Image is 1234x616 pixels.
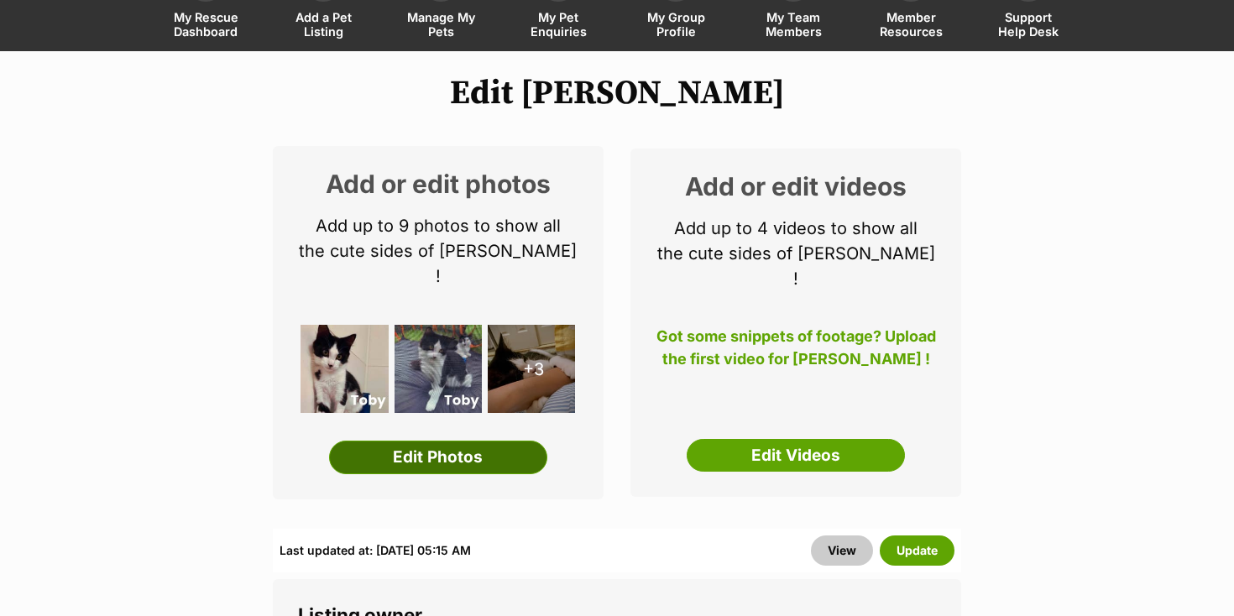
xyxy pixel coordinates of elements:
[656,325,936,380] p: Got some snippets of footage? Upload the first video for [PERSON_NAME] !
[285,10,361,39] span: Add a Pet Listing
[520,10,596,39] span: My Pet Enquiries
[656,174,936,199] h2: Add or edit videos
[329,441,547,474] a: Edit Photos
[873,10,949,39] span: Member Resources
[880,535,954,566] button: Update
[991,10,1066,39] span: Support Help Desk
[756,10,831,39] span: My Team Members
[168,10,243,39] span: My Rescue Dashboard
[488,325,576,413] div: +3
[656,216,936,291] p: Add up to 4 videos to show all the cute sides of [PERSON_NAME] !
[403,10,478,39] span: Manage My Pets
[298,171,578,196] h2: Add or edit photos
[298,213,578,289] p: Add up to 9 photos to show all the cute sides of [PERSON_NAME] !
[638,10,714,39] span: My Group Profile
[687,439,905,472] a: Edit Videos
[280,535,471,566] div: Last updated at: [DATE] 05:15 AM
[811,535,873,566] a: View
